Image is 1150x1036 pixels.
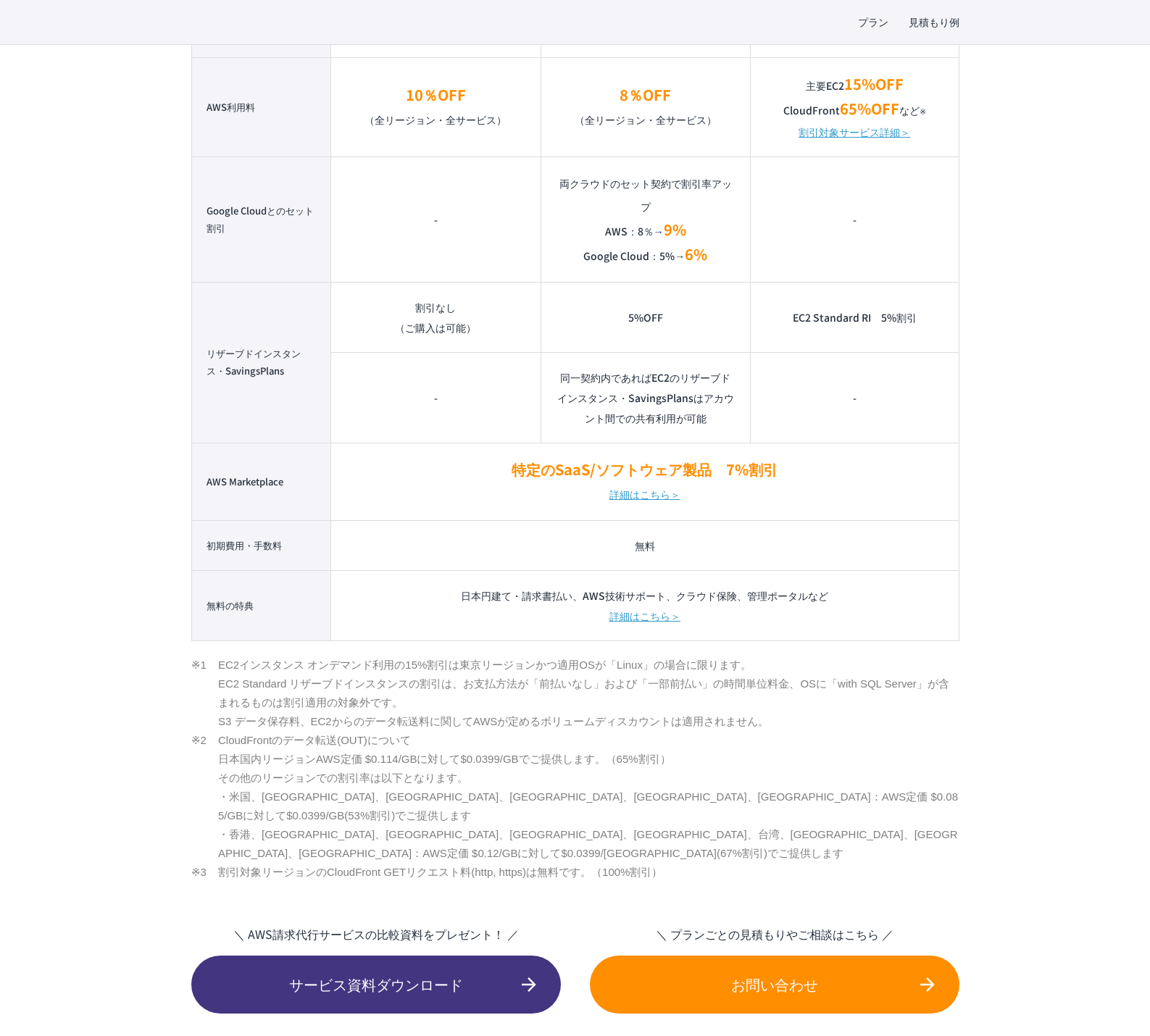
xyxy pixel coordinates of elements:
em: ＼ プランごとの見積もりやご相談はこちら ／ [590,925,959,943]
th: 無料の特典 [191,570,331,640]
th: Google Cloudとのセット割引 [191,156,331,282]
th: 初期費用・手数料 [191,520,331,570]
small: ※ [920,106,926,117]
li: EC2インスタンス オンデマンド利用の15%割引は東京リージョンかつ適用OSが「Linux」の場合に限ります。 EC2 Standard リザーブドインスタンスの割引は、お支払方法が「前払いなし... [191,656,959,731]
em: 9% [664,219,686,240]
a: 詳細はこちら＞ [609,606,680,626]
p: 主要EC2 CloudFront など [765,72,943,122]
p: （全リージョン・全サービス） [346,83,525,131]
td: 無料 [331,520,959,570]
th: AWS Marketplace [191,443,331,520]
em: 15%OFF [844,73,904,94]
em: 65%OFF [840,98,899,119]
em: 特定のSaaS/ソフトウェア製品 7%割引 [512,459,778,480]
th: リザーブドインスタンス・SavingsPlans [191,282,331,443]
span: お問い合わせ [590,974,959,995]
td: - [331,156,541,282]
td: 5%OFF [541,282,750,352]
em: ＼ AWS請求代行サービスの比較資料をプレゼント！ ／ [191,925,561,943]
td: 両クラウドのセット契約で割引率アップ AWS：8％→ Google Cloud：5%→ [541,156,750,282]
em: 10％OFF [406,84,466,105]
td: 割引なし （ご購入は可能） [331,282,541,352]
a: 詳細はこちら＞ [609,483,680,506]
em: 8％OFF [620,84,671,105]
a: プラン [858,14,888,30]
em: 6% [685,243,707,264]
td: - [751,156,959,282]
td: 同一契約内であればEC2のリザーブドインスタンス・SavingsPlansはアカウント間での共有利用が可能 [541,352,750,443]
td: 日本円建て・請求書払い、AWS技術サポート、クラウド保険、管理ポータルなど [331,570,959,640]
td: - [751,352,959,443]
td: - [331,352,541,443]
li: CloudFrontのデータ転送(OUT)について 日本国内リージョンAWS定価 $0.114/GBに対して$0.0399/GBでご提供します。（65%割引） その他のリージョンでの割引率は以下... [191,731,959,863]
a: お問い合わせ [590,956,959,1014]
li: 割引対象リージョンのCloudFront GETリクエスト料(http, https)は無料です。（100%割引） [191,863,959,882]
td: EC2 Standard RI 5%割引 [751,282,959,352]
th: AWS利用料 [191,57,331,156]
a: サービス資料ダウンロード [191,956,561,1014]
a: 割引対象サービス詳細＞ [799,122,910,142]
p: （全リージョン・全サービス） [556,83,736,131]
span: サービス資料ダウンロード [191,974,561,995]
a: 見積もり例 [909,14,959,30]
